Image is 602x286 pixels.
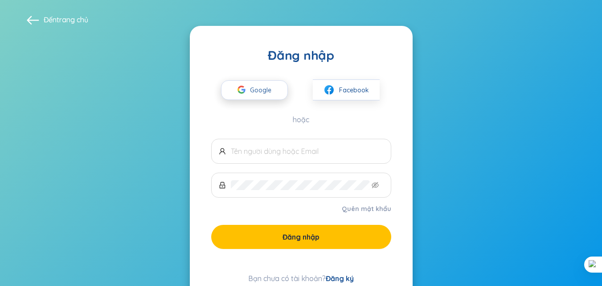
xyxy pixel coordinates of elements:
[293,115,309,124] font: hoặc
[211,225,391,249] button: Đăng nhập
[283,232,319,241] font: Đăng nhập
[324,84,335,95] img: facebook
[219,148,226,155] span: người dùng
[342,205,391,213] font: Quên mật khẩu
[219,182,226,189] span: khóa
[231,146,384,156] input: Tên người dùng hoặc Email
[326,274,354,283] a: Đăng ký
[221,80,288,100] button: Google
[313,79,380,100] button: facebookFacebook
[372,182,379,189] span: mắt không nhìn thấy được
[250,86,271,94] font: Google
[57,15,88,24] a: trang chủ
[44,15,57,24] font: Đến
[342,204,391,213] a: Quên mật khẩu
[248,274,326,283] font: Bạn chưa có tài khoản?
[339,86,369,94] font: Facebook
[268,47,334,63] font: Đăng nhập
